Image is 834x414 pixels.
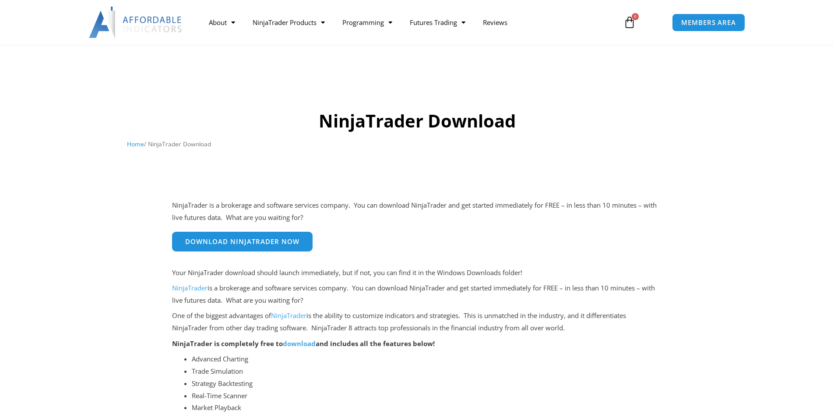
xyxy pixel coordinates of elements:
[127,109,707,133] h1: NinjaTrader Download
[89,7,183,38] img: LogoAI | Affordable Indicators – NinjaTrader
[334,12,401,32] a: Programming
[610,10,649,35] a: 0
[271,311,306,320] a: NinjaTrader
[244,12,334,32] a: NinjaTrader Products
[474,12,516,32] a: Reviews
[127,138,707,150] nav: Breadcrumb
[172,339,435,348] strong: NinjaTrader is completely free to and includes all the features below!
[200,12,613,32] nav: Menu
[283,339,316,348] a: download
[172,232,313,251] a: Download NinjaTrader Now
[172,283,208,292] a: NinjaTrader
[127,140,144,148] a: Home
[401,12,474,32] a: Futures Trading
[172,282,662,307] p: is a brokerage and software services company. You can download NinjaTrader and get started immedi...
[192,378,662,390] li: Strategy Backtesting
[681,19,736,26] span: MEMBERS AREA
[172,310,662,334] p: One of the biggest advantages of is the ability to customize indicators and strategies. This is u...
[185,238,299,245] span: Download NinjaTrader Now
[632,13,639,20] span: 0
[172,199,662,224] p: NinjaTrader is a brokerage and software services company. You can download NinjaTrader and get st...
[200,12,244,32] a: About
[192,353,662,365] li: Advanced Charting
[672,14,745,32] a: MEMBERS AREA
[192,365,662,378] li: Trade Simulation
[192,402,662,414] li: Market Playback
[172,267,662,279] p: Your NinjaTrader download should launch immediately, but if not, you can find it in the Windows D...
[192,390,662,402] li: Real-Time Scanner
